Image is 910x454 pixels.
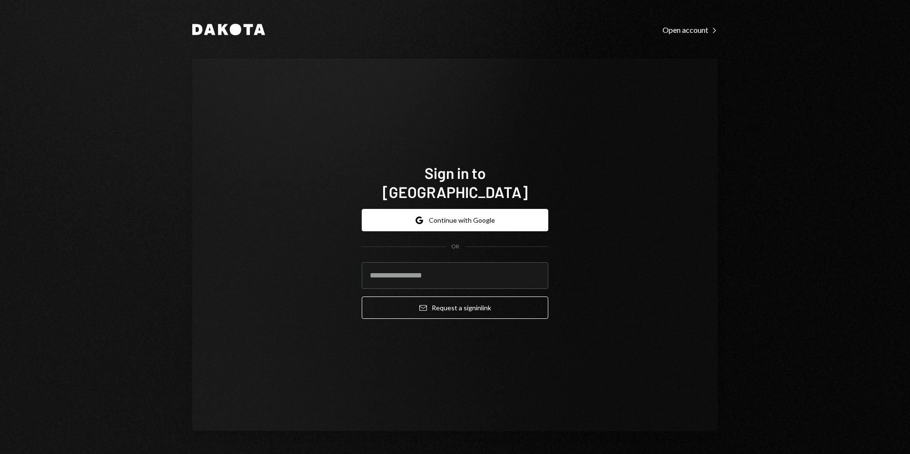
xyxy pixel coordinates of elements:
[663,24,718,35] a: Open account
[362,296,548,319] button: Request a signinlink
[362,209,548,231] button: Continue with Google
[663,25,718,35] div: Open account
[451,243,459,251] div: OR
[362,163,548,201] h1: Sign in to [GEOGRAPHIC_DATA]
